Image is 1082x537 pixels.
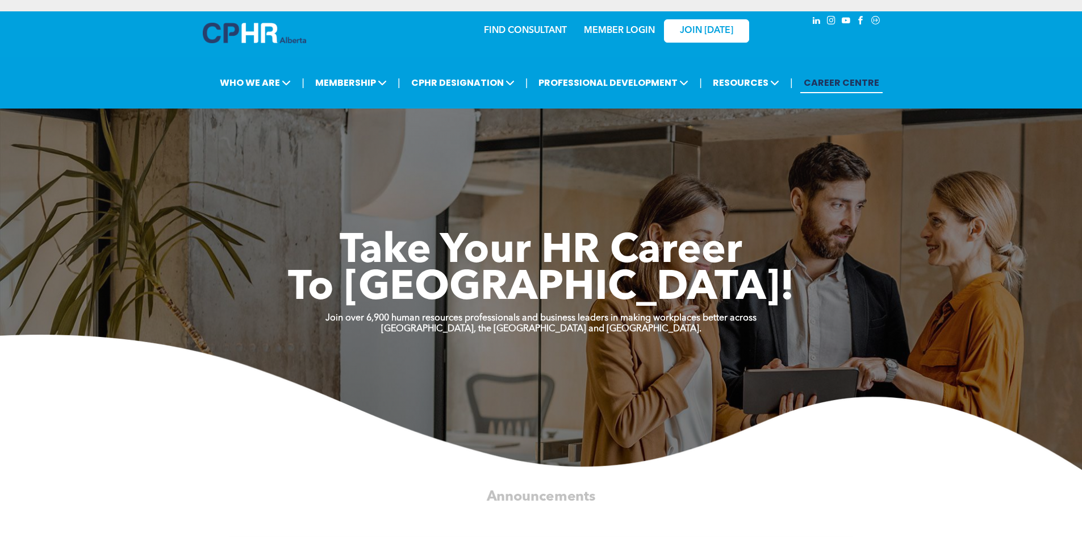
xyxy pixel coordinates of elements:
li: | [398,71,400,94]
span: To [GEOGRAPHIC_DATA]! [288,268,795,309]
a: instagram [825,14,838,30]
span: Take Your HR Career [340,231,742,272]
span: PROFESSIONAL DEVELOPMENT [535,72,692,93]
span: JOIN [DATE] [680,26,733,36]
span: CPHR DESIGNATION [408,72,518,93]
li: | [699,71,702,94]
span: Announcements [487,490,596,504]
li: | [302,71,304,94]
strong: Join over 6,900 human resources professionals and business leaders in making workplaces better ac... [325,314,757,323]
a: CAREER CENTRE [800,72,883,93]
a: MEMBER LOGIN [584,26,655,35]
a: JOIN [DATE] [664,19,749,43]
a: Social network [870,14,882,30]
img: A blue and white logo for cp alberta [203,23,306,43]
a: youtube [840,14,853,30]
strong: [GEOGRAPHIC_DATA], the [GEOGRAPHIC_DATA] and [GEOGRAPHIC_DATA]. [381,324,701,334]
span: MEMBERSHIP [312,72,390,93]
a: facebook [855,14,867,30]
li: | [525,71,528,94]
a: linkedin [811,14,823,30]
a: FIND CONSULTANT [484,26,567,35]
span: WHO WE ARE [216,72,294,93]
span: RESOURCES [709,72,783,93]
li: | [790,71,793,94]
